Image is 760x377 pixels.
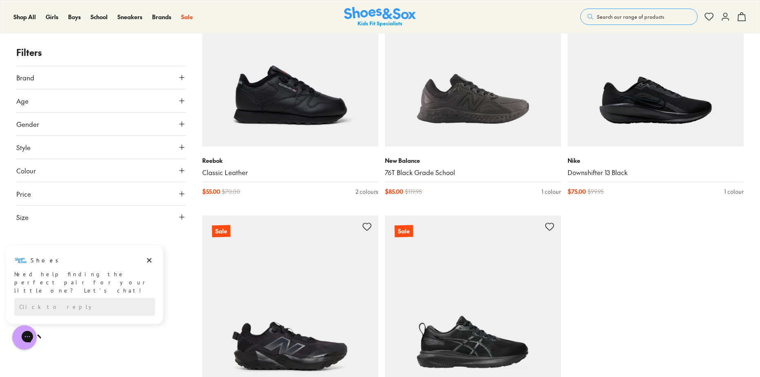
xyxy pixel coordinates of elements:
[117,13,142,21] a: Sneakers
[202,168,378,177] a: Classic Leather
[344,7,416,27] img: SNS_Logo_Responsive.svg
[16,206,186,228] button: Size
[568,156,744,165] p: Nike
[6,9,163,50] div: Message from Shoes. Need help finding the perfect pair for your little one? Let’s chat!
[344,7,416,27] a: Shoes & Sox
[16,89,186,112] button: Age
[385,156,561,165] p: New Balance
[68,13,81,21] a: Boys
[222,187,240,196] span: $ 70.00
[568,187,586,196] span: $ 75.00
[568,168,744,177] a: Downshifter 13 Black
[91,13,108,21] a: School
[8,322,41,353] iframe: Gorgias live chat messenger
[597,13,664,20] span: Search our range of products
[16,189,31,199] span: Price
[202,187,220,196] span: $ 55.00
[16,182,186,205] button: Price
[13,13,36,21] a: Shop All
[16,136,186,159] button: Style
[580,9,698,25] button: Search our range of products
[16,119,39,129] span: Gender
[395,225,413,237] p: Sale
[541,187,561,196] div: 1 colour
[31,12,63,20] h3: Shoes
[588,187,604,196] span: $ 99.95
[14,53,155,71] div: Reply to the campaigns
[16,46,186,59] p: Filters
[144,10,155,22] button: Dismiss campaign
[6,1,163,80] div: Campaign message
[14,26,155,50] div: Need help finding the perfect pair for your little one? Let’s chat!
[14,9,27,22] img: Shoes logo
[724,187,744,196] div: 1 colour
[46,13,58,21] a: Girls
[16,212,29,222] span: Size
[16,142,31,152] span: Style
[385,187,403,196] span: $ 85.00
[16,113,186,135] button: Gender
[212,225,230,237] p: Sale
[202,156,378,165] p: Reebok
[16,166,36,175] span: Colour
[385,168,561,177] a: 76T Black Grade School
[16,66,186,89] button: Brand
[152,13,171,21] a: Brands
[405,187,422,196] span: $ 119.95
[16,96,29,106] span: Age
[181,13,193,21] a: Sale
[356,187,378,196] div: 2 colours
[16,73,34,82] span: Brand
[16,159,186,182] button: Colour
